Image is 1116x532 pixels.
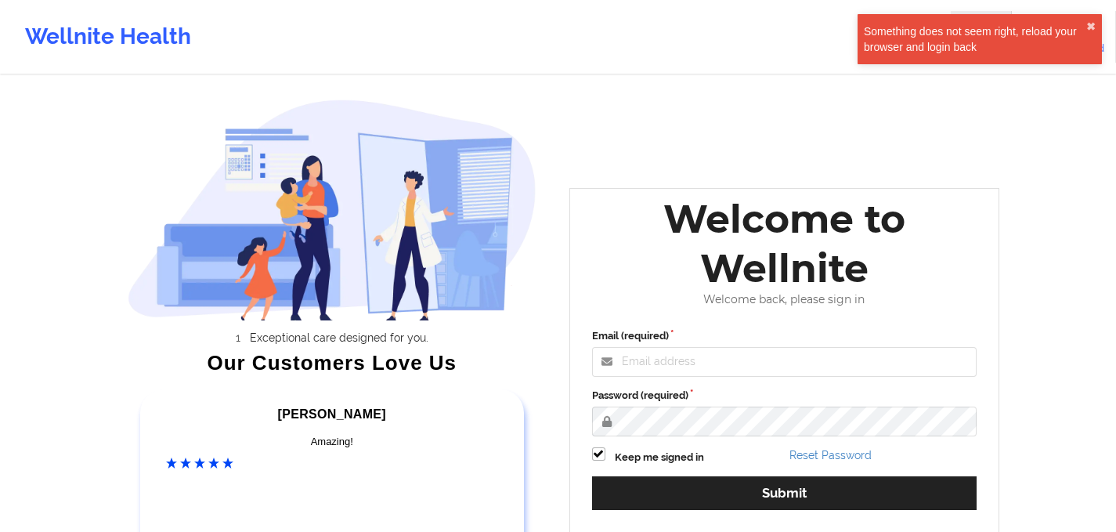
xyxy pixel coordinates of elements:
img: wellnite-auth-hero_200.c722682e.png [128,99,536,320]
div: Something does not seem right, reload your browser and login back [864,24,1086,55]
input: Email address [592,347,977,377]
label: Keep me signed in [615,450,704,465]
button: close [1086,20,1096,33]
label: Email (required) [592,328,977,344]
button: Submit [592,476,977,510]
span: [PERSON_NAME] [278,407,386,421]
div: Welcome back, please sign in [581,293,988,306]
a: Reset Password [789,449,872,461]
div: Our Customers Love Us [128,355,536,371]
div: Amazing! [166,434,498,450]
div: Welcome to Wellnite [581,194,988,293]
label: Password (required) [592,388,977,404]
li: Exceptional care designed for you. [142,331,536,344]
